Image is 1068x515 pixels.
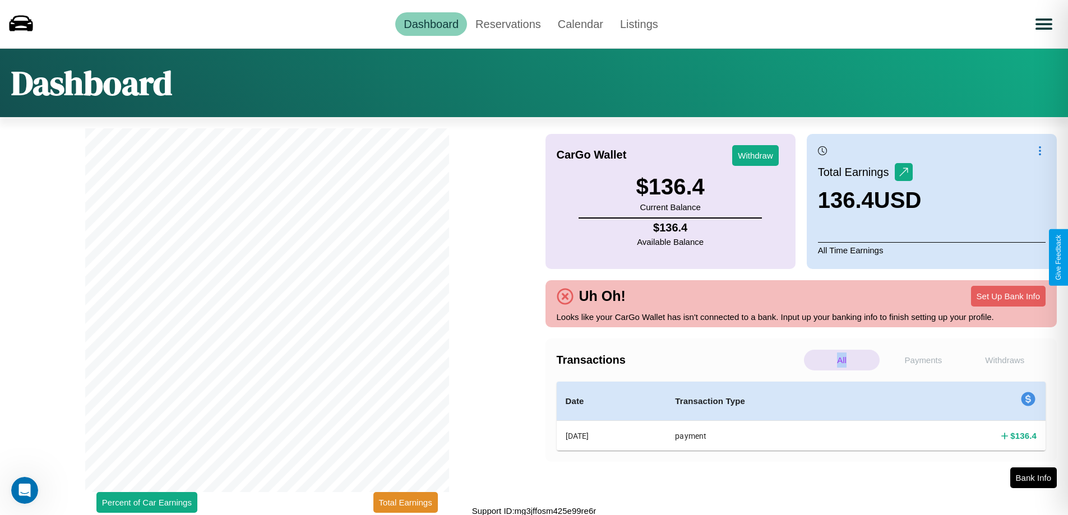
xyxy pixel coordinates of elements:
[373,492,438,513] button: Total Earnings
[395,12,467,36] a: Dashboard
[675,395,890,408] h4: Transaction Type
[557,421,667,451] th: [DATE]
[566,395,658,408] h4: Date
[612,12,667,36] a: Listings
[1055,235,1062,280] div: Give Feedback
[557,149,627,161] h4: CarGo Wallet
[1010,430,1037,442] h4: $ 136.4
[636,174,704,199] h3: $ 136.4
[885,350,961,370] p: Payments
[557,309,1046,324] p: Looks like your CarGo Wallet has isn't connected to a bank. Input up your banking info to finish ...
[549,12,612,36] a: Calendar
[666,421,899,451] th: payment
[11,477,38,504] iframe: Intercom live chat
[637,234,704,249] p: Available Balance
[574,288,631,304] h4: Uh Oh!
[96,492,197,513] button: Percent of Car Earnings
[967,350,1043,370] p: Withdraws
[557,382,1046,451] table: simple table
[818,242,1046,258] p: All Time Earnings
[11,60,172,106] h1: Dashboard
[636,199,704,215] p: Current Balance
[467,12,549,36] a: Reservations
[818,162,895,182] p: Total Earnings
[1010,467,1057,488] button: Bank Info
[804,350,880,370] p: All
[971,286,1046,307] button: Set Up Bank Info
[818,188,922,213] h3: 136.4 USD
[557,354,801,366] h4: Transactions
[1028,8,1060,40] button: Open menu
[637,221,704,234] h4: $ 136.4
[732,145,779,166] button: Withdraw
